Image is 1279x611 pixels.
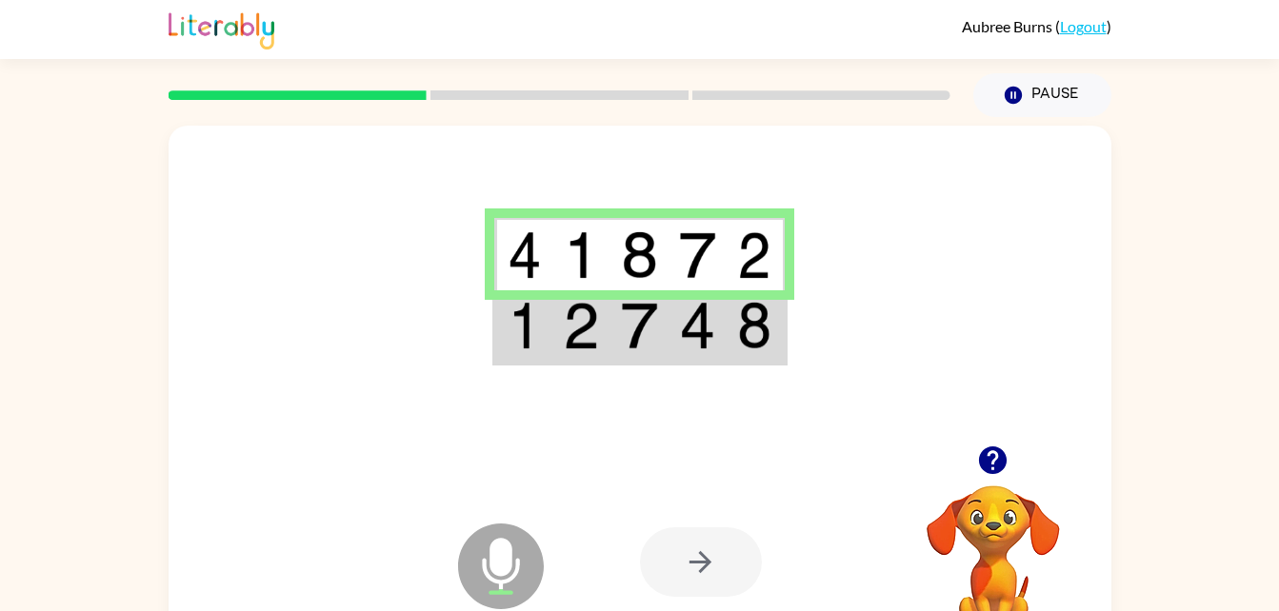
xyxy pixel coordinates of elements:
img: 2 [563,302,599,349]
div: ( ) [962,17,1111,35]
img: 7 [621,302,657,349]
img: 2 [737,231,771,279]
img: 1 [508,302,542,349]
img: 8 [737,302,771,349]
img: 4 [508,231,542,279]
button: Pause [973,73,1111,117]
img: 7 [679,231,715,279]
img: Literably [169,8,274,49]
span: Aubree Burns [962,17,1055,35]
img: 4 [679,302,715,349]
img: 1 [563,231,599,279]
a: Logout [1060,17,1107,35]
img: 8 [621,231,657,279]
